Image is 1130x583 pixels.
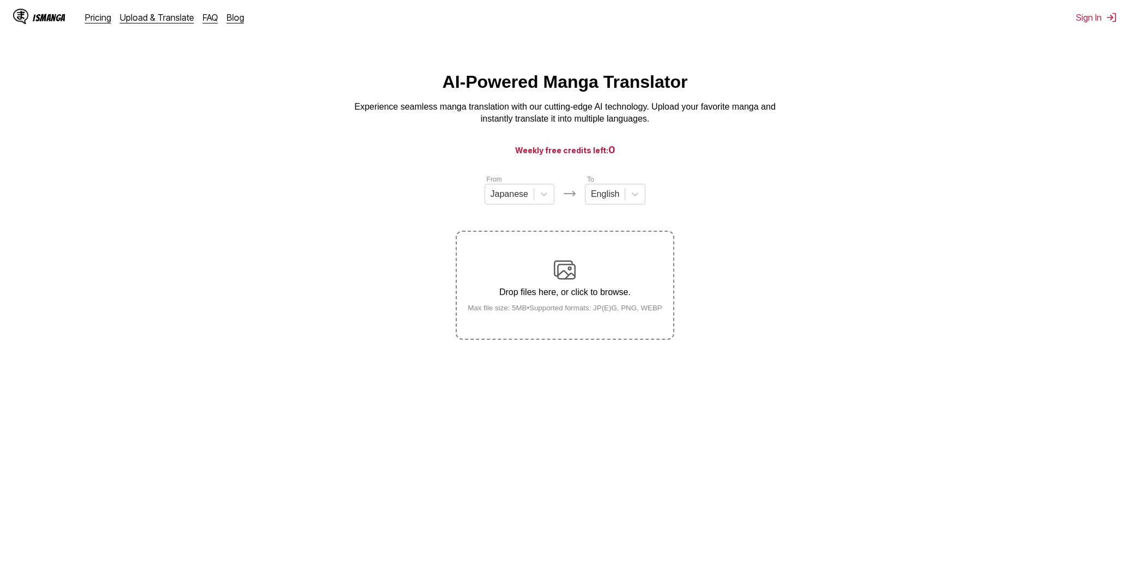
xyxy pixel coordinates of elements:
[459,304,671,312] small: Max file size: 5MB • Supported formats: JP(E)G, PNG, WEBP
[227,12,244,23] a: Blog
[587,176,594,183] label: To
[1106,12,1117,23] img: Sign out
[563,187,576,200] img: Languages icon
[13,9,85,26] a: IsManga LogoIsManga
[33,13,65,23] div: IsManga
[26,143,1104,157] h3: Weekly free credits left:
[13,9,28,24] img: IsManga Logo
[487,176,502,183] label: From
[608,144,615,155] span: 0
[1076,12,1117,23] button: Sign In
[347,101,783,125] p: Experience seamless manga translation with our cutting-edge AI technology. Upload your favorite m...
[85,12,111,23] a: Pricing
[203,12,218,23] a: FAQ
[443,72,688,92] h1: AI-Powered Manga Translator
[459,287,671,297] p: Drop files here, or click to browse.
[120,12,194,23] a: Upload & Translate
